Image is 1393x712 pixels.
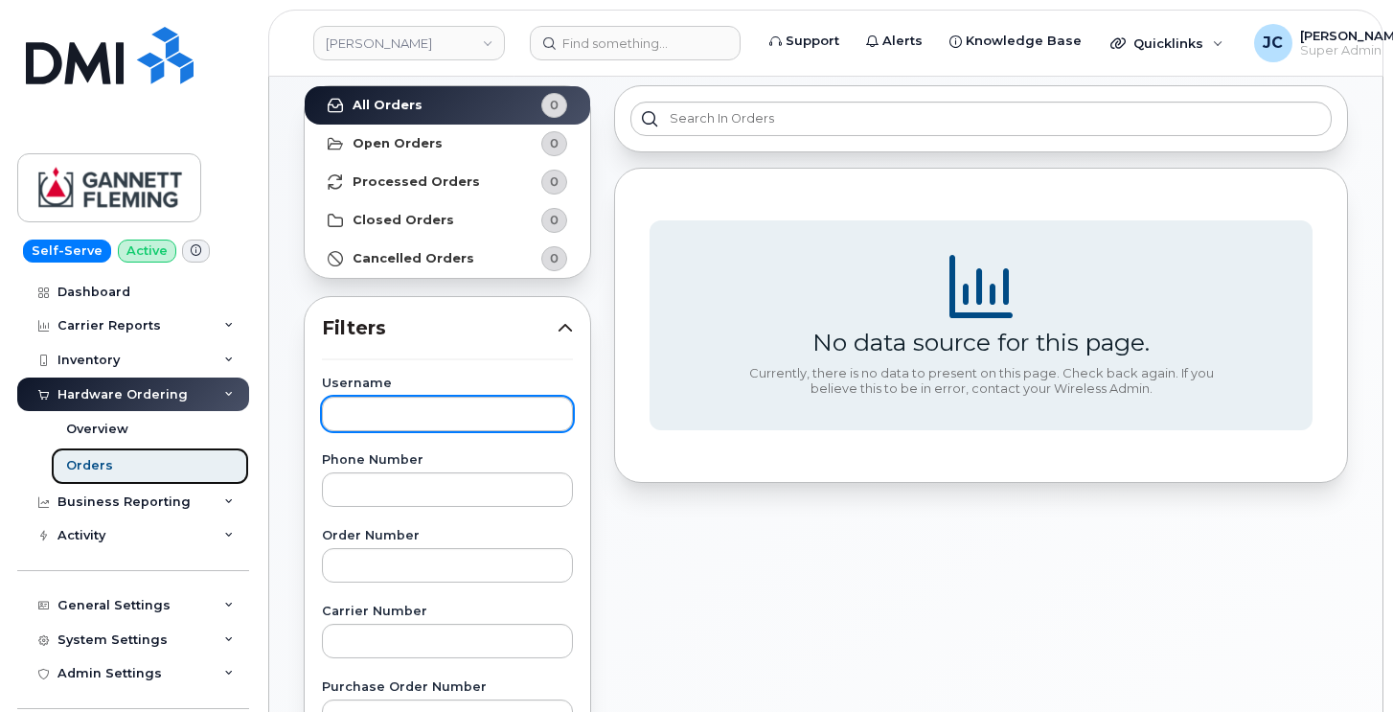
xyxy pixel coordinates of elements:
span: Alerts [882,32,923,51]
span: Support [786,32,839,51]
a: Gannett Fleming [313,26,505,60]
input: Search in orders [630,102,1332,136]
label: Order Number [322,530,573,542]
span: Filters [322,314,558,342]
div: Quicklinks [1097,24,1237,62]
a: Support [756,22,853,60]
a: All Orders0 [305,86,590,125]
a: Processed Orders0 [305,163,590,201]
a: Closed Orders0 [305,201,590,240]
strong: Open Orders [353,136,443,151]
span: JC [1263,32,1283,55]
label: Username [322,378,573,390]
span: Quicklinks [1133,35,1203,51]
input: Find something... [530,26,741,60]
div: No data source for this page. [812,328,1150,356]
div: Currently, there is no data to present on this page. Check back again. If you believe this to be ... [742,366,1221,396]
a: Open Orders0 [305,125,590,163]
span: 0 [550,172,559,191]
span: 0 [550,96,559,114]
strong: Processed Orders [353,174,480,190]
label: Phone Number [322,454,573,467]
span: 0 [550,249,559,267]
span: Knowledge Base [966,32,1082,51]
a: Knowledge Base [936,22,1095,60]
strong: All Orders [353,98,422,113]
a: Alerts [853,22,936,60]
strong: Closed Orders [353,213,454,228]
label: Purchase Order Number [322,681,573,694]
a: Cancelled Orders0 [305,240,590,278]
label: Carrier Number [322,606,573,618]
strong: Cancelled Orders [353,251,474,266]
span: 0 [550,211,559,229]
span: 0 [550,134,559,152]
